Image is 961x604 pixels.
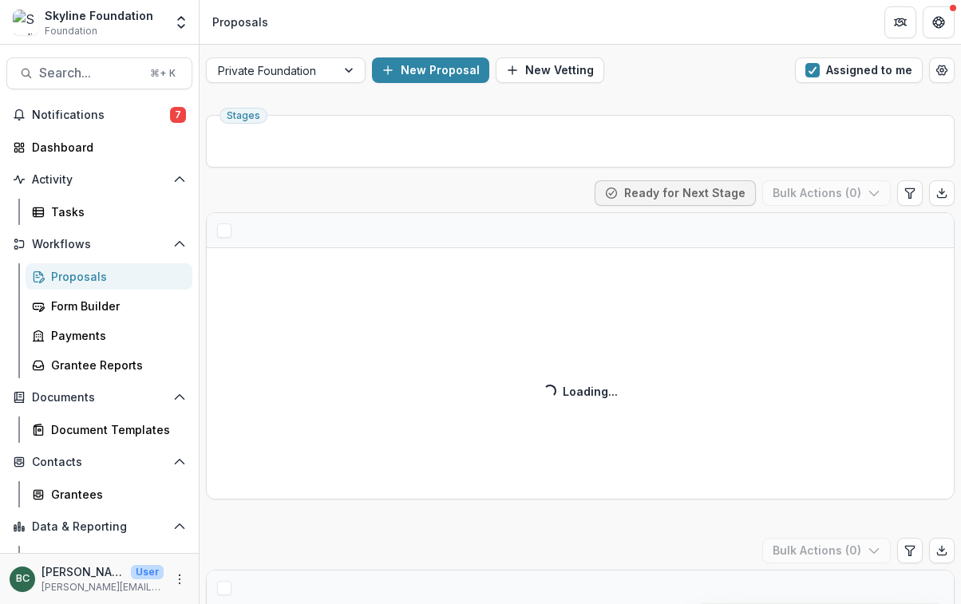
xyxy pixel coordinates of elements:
button: Open Activity [6,167,192,192]
button: Open entity switcher [170,6,192,38]
div: ⌘ + K [147,65,179,82]
span: Search... [39,65,140,81]
button: New Vetting [496,57,604,83]
span: Notifications [32,109,170,122]
nav: breadcrumb [206,10,275,34]
span: Workflows [32,238,167,251]
div: Dashboard [51,551,180,567]
span: Contacts [32,456,167,469]
div: Proposals [212,14,268,30]
button: Search... [6,57,192,89]
p: User [131,565,164,579]
div: Dashboard [32,139,180,156]
span: Data & Reporting [32,520,167,534]
button: More [170,570,189,589]
span: Documents [32,391,167,405]
a: Dashboard [6,134,192,160]
button: Open Workflows [6,231,192,257]
a: Dashboard [26,546,192,572]
div: Document Templates [51,421,180,438]
button: Open Documents [6,385,192,410]
span: 7 [170,107,186,123]
button: Get Help [923,6,955,38]
a: Tasks [26,199,192,225]
button: Open Data & Reporting [6,514,192,539]
button: Notifications7 [6,102,192,128]
a: Grantee Reports [26,352,192,378]
div: Form Builder [51,298,180,314]
div: Grantee Reports [51,357,180,373]
p: [PERSON_NAME][EMAIL_ADDRESS][DOMAIN_NAME] [42,580,164,594]
div: Tasks [51,203,180,220]
div: Payments [51,327,180,344]
div: Skyline Foundation [45,7,153,24]
a: Payments [26,322,192,349]
a: Proposals [26,263,192,290]
button: Open table manager [929,57,955,83]
a: Document Templates [26,416,192,443]
button: New Proposal [372,57,489,83]
span: Stages [227,110,260,121]
a: Form Builder [26,293,192,319]
span: Foundation [45,24,97,38]
span: Activity [32,173,167,187]
button: Assigned to me [795,57,923,83]
div: Proposals [51,268,180,285]
div: Grantees [51,486,180,503]
p: [PERSON_NAME] [42,563,125,580]
button: Open Contacts [6,449,192,475]
div: Bettina Chang [16,574,30,584]
button: Partners [884,6,916,38]
img: Skyline Foundation [13,10,38,35]
a: Grantees [26,481,192,507]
